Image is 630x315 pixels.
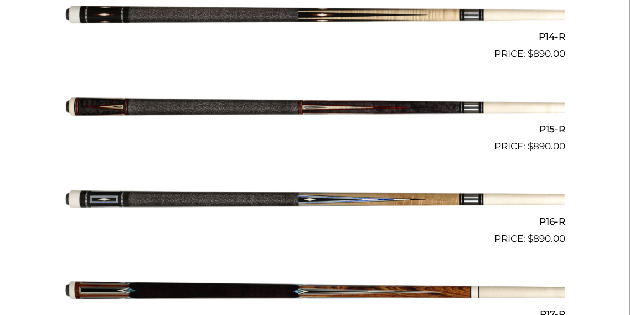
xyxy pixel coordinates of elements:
span: $ [528,233,533,244]
img: P15-R [65,66,565,149]
a: P16-R $890.00 [65,158,565,246]
span: $ [528,48,533,59]
bdi: 890.00 [528,48,565,59]
span: $ [528,141,533,152]
img: P16-R [65,158,565,241]
bdi: 890.00 [528,233,565,244]
bdi: 890.00 [528,141,565,152]
a: P15-R $890.00 [65,66,565,153]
